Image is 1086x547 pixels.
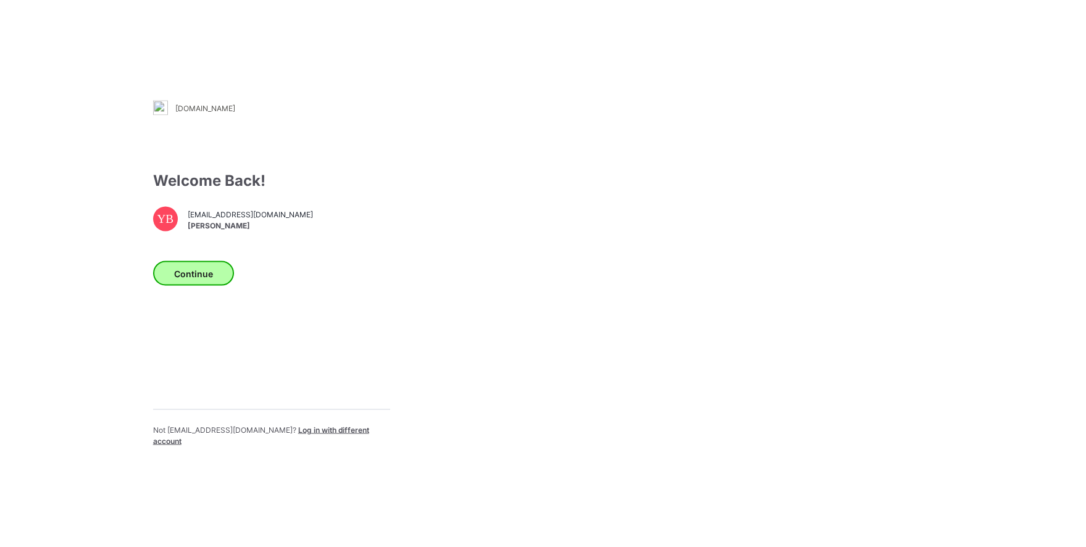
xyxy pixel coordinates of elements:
div: Welcome Back! [153,170,390,192]
button: Continue [153,261,234,286]
div: [DOMAIN_NAME] [175,103,235,112]
span: [EMAIL_ADDRESS][DOMAIN_NAME] [188,209,313,220]
p: Not [EMAIL_ADDRESS][DOMAIN_NAME] ? [153,425,390,447]
span: [PERSON_NAME] [188,220,313,231]
a: [DOMAIN_NAME] [153,101,390,115]
img: stylezone-logo.562084cfcfab977791bfbf7441f1a819.svg [153,101,168,115]
img: browzwear-logo.e42bd6dac1945053ebaf764b6aa21510.svg [901,31,1055,41]
div: YB [153,207,178,232]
